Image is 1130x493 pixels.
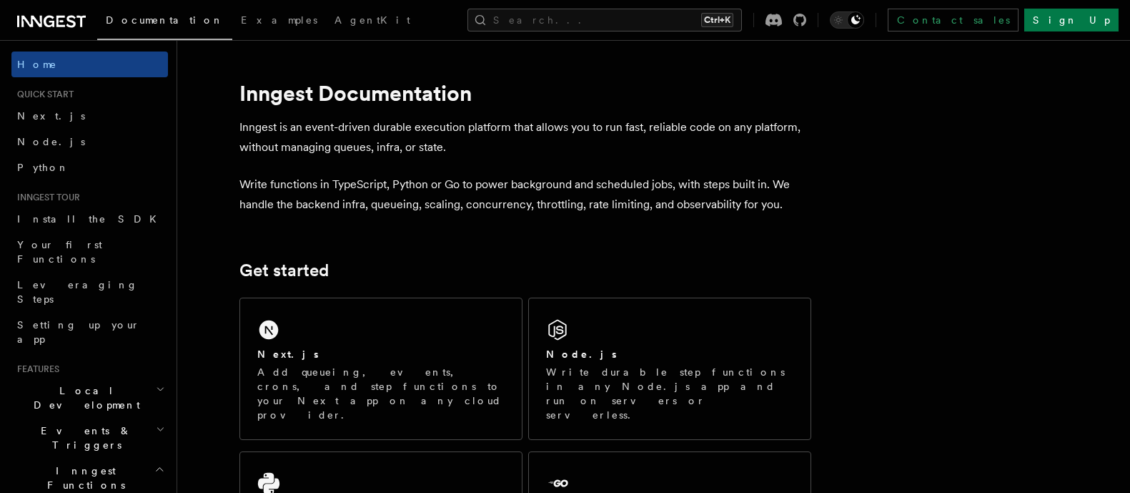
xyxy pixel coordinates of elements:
span: Events & Triggers [11,424,156,452]
span: Node.js [17,136,85,147]
span: Features [11,363,59,375]
p: Add queueing, events, crons, and step functions to your Next app on any cloud provider. [257,365,505,422]
span: Local Development [11,384,156,412]
span: AgentKit [334,14,410,26]
a: Get started [239,260,329,280]
a: Python [11,155,168,180]
a: Contact sales [888,9,1019,31]
span: Next.js [17,110,85,122]
p: Inngest is an event-driven durable execution platform that allows you to run fast, reliable code ... [239,117,811,157]
a: Setting up your app [11,312,168,352]
p: Write functions in TypeScript, Python or Go to power background and scheduled jobs, with steps bu... [239,175,811,215]
span: Home [17,57,57,72]
span: Documentation [106,14,224,26]
span: Inngest Functions [11,464,154,492]
a: Documentation [97,4,232,40]
button: Events & Triggers [11,418,168,458]
a: Install the SDK [11,206,168,232]
button: Search...Ctrl+K [467,9,742,31]
button: Toggle dark mode [830,11,864,29]
a: Node.jsWrite durable step functions in any Node.js app and run on servers or serverless. [528,298,811,440]
a: Leveraging Steps [11,272,168,312]
h1: Inngest Documentation [239,80,811,106]
h2: Next.js [257,347,319,361]
a: Sign Up [1024,9,1119,31]
span: Setting up your app [17,319,140,345]
a: Examples [232,4,326,39]
span: Your first Functions [17,239,102,265]
span: Inngest tour [11,192,80,203]
span: Python [17,162,69,173]
kbd: Ctrl+K [701,13,733,27]
a: Node.js [11,129,168,155]
span: Install the SDK [17,213,165,225]
a: Home [11,52,168,77]
button: Local Development [11,378,168,418]
span: Leveraging Steps [17,279,138,305]
a: Next.jsAdd queueing, events, crons, and step functions to your Next app on any cloud provider. [239,298,522,440]
span: Examples [241,14,317,26]
a: Next.js [11,103,168,129]
a: AgentKit [326,4,419,39]
a: Your first Functions [11,232,168,272]
h2: Node.js [546,347,617,361]
span: Quick start [11,89,74,100]
p: Write durable step functions in any Node.js app and run on servers or serverless. [546,365,793,422]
